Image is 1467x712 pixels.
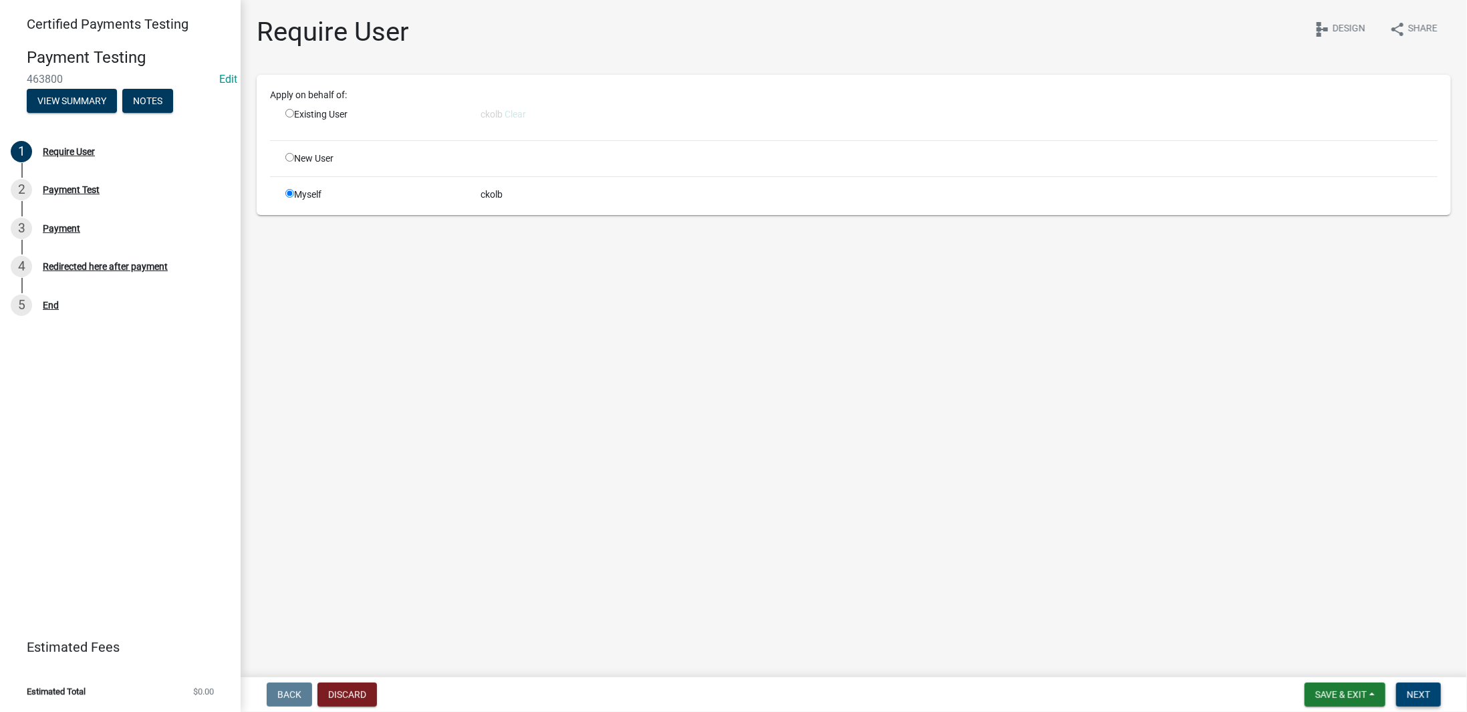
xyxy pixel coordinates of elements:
div: Redirected here after payment [43,262,168,271]
a: Estimated Fees [11,634,219,661]
span: Share [1408,21,1438,37]
span: $0.00 [193,687,214,696]
i: share [1389,21,1406,37]
div: 4 [11,256,32,277]
h1: Require User [257,16,409,48]
div: ckolb [471,188,1448,202]
button: Save & Exit [1305,683,1385,707]
wm-modal-confirm: Edit Application Number [219,73,237,85]
span: Estimated Total [27,687,86,696]
div: 1 [11,141,32,162]
wm-modal-confirm: Notes [122,96,173,107]
div: Existing User [275,108,471,130]
button: Discard [317,683,377,707]
span: Certified Payments Testing [27,16,188,32]
div: 3 [11,218,32,239]
span: Save & Exit [1315,689,1367,700]
div: Payment [43,224,80,233]
span: Back [277,689,301,700]
button: schemaDesign [1303,16,1376,42]
div: 2 [11,179,32,200]
div: New User [275,152,471,166]
span: Next [1407,689,1430,700]
wm-modal-confirm: Summary [27,96,117,107]
button: Next [1396,683,1441,707]
div: 5 [11,295,32,316]
div: Myself [275,188,471,202]
div: Payment Test [43,185,100,194]
button: Back [267,683,312,707]
span: Design [1333,21,1365,37]
div: Apply on behalf of: [260,88,1448,102]
div: End [43,301,59,310]
button: Notes [122,89,173,113]
button: View Summary [27,89,117,113]
button: shareShare [1379,16,1448,42]
span: 463800 [27,73,214,85]
h4: Payment Testing [27,48,230,67]
a: Edit [219,73,237,85]
i: schema [1314,21,1330,37]
div: Require User [43,147,95,156]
